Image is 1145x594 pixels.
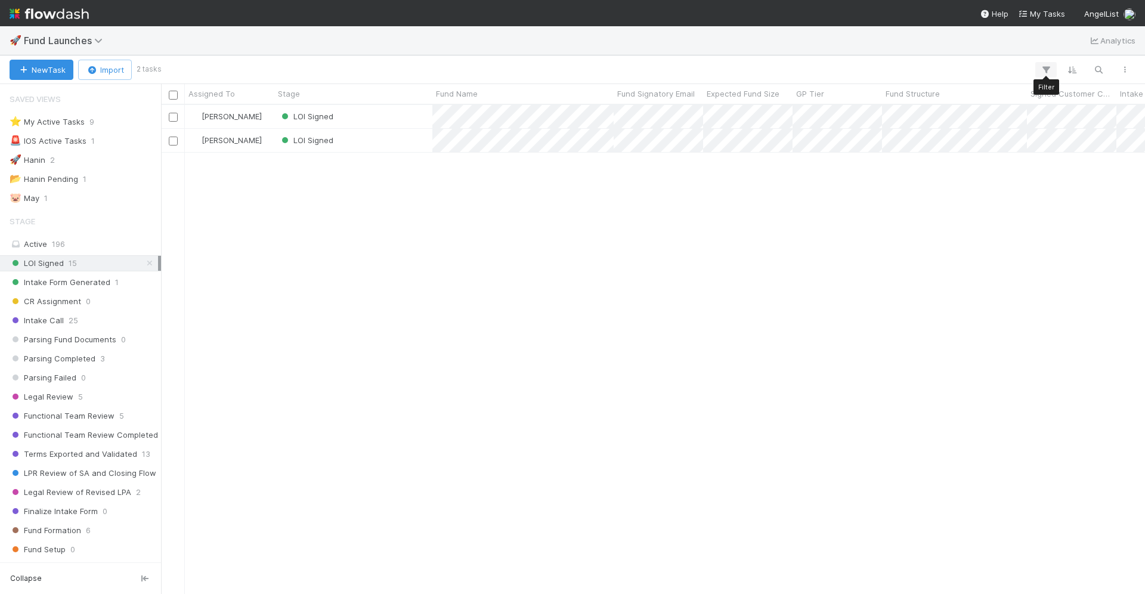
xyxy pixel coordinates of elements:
span: Legal Review [10,389,73,404]
span: CR Assignment [10,294,81,309]
span: 6 [86,523,91,538]
div: Hanin Pending [10,172,78,187]
span: My Tasks [1018,9,1065,18]
span: 0 [123,561,128,576]
button: Import [78,60,132,80]
span: 🐷 [10,193,21,203]
span: Collapse [10,573,42,584]
span: Fund Launches [24,35,109,47]
div: LOI Signed [279,110,333,122]
img: avatar_0a9e60f7-03da-485c-bb15-a40c44fcec20.png [190,135,200,145]
span: Parsing Completed [10,351,95,366]
span: 2 [50,153,55,168]
span: Signed Customer Contract [1030,88,1113,100]
span: 0 [86,294,91,309]
span: 5 [78,389,83,404]
small: 2 tasks [137,64,162,75]
div: May [10,191,39,206]
span: LPR Review of SA and Closing Flow [10,466,156,481]
div: Hanin [10,153,45,168]
div: IOS Active Tasks [10,134,86,148]
span: Stage [278,88,300,100]
span: Legal Review of Revised LPA [10,485,131,500]
button: NewTask [10,60,73,80]
span: Fund Signatory Email [617,88,695,100]
input: Toggle Row Selected [169,137,178,146]
span: 9 [89,115,94,129]
span: [PERSON_NAME] [202,135,262,145]
span: LOI Signed [279,112,333,121]
span: Finalize Intake Form [10,504,98,519]
span: Intake Form Generated [10,275,110,290]
input: Toggle All Rows Selected [169,91,178,100]
span: [PERSON_NAME] [202,112,262,121]
span: 📂 [10,174,21,184]
img: avatar_c597f508-4d28-4c7c-92e0-bd2d0d338f8e.png [1124,8,1135,20]
input: Toggle Row Selected [169,113,178,122]
span: 13 [142,447,150,462]
div: Active [10,237,158,252]
span: 5 [119,409,124,423]
span: Functional Team Review Completed [10,428,158,443]
span: Parsing Failed [10,370,76,385]
span: 🚀 [10,154,21,165]
span: 1 [83,172,86,187]
span: 0 [70,542,75,557]
span: Saved Views [10,87,61,111]
span: Assigned To [188,88,235,100]
span: 0 [81,370,86,385]
span: AngelList [1084,9,1119,18]
span: 1 [91,134,95,148]
div: Help [980,8,1008,20]
span: Expected Fund Size [707,88,779,100]
span: 25 [69,313,78,328]
span: ⭐ [10,116,21,126]
span: GP Tier [796,88,824,100]
span: LOI Signed [279,135,333,145]
span: Stage [10,209,35,233]
span: Analyzing Docs with GPT [10,561,118,576]
span: 196 [52,239,65,249]
span: Fund Formation [10,523,81,538]
img: avatar_0a9e60f7-03da-485c-bb15-a40c44fcec20.png [190,112,200,121]
span: Functional Team Review [10,409,114,423]
span: Parsing Fund Documents [10,332,116,347]
div: [PERSON_NAME] [190,110,262,122]
span: 🚨 [10,135,21,146]
span: Intake Call [10,313,64,328]
span: LOI Signed [10,256,64,271]
span: Terms Exported and Validated [10,447,137,462]
span: Fund Name [436,88,478,100]
span: 1 [115,275,119,290]
span: 🚀 [10,35,21,45]
span: Fund Structure [886,88,940,100]
span: 0 [121,332,126,347]
a: Analytics [1088,33,1135,48]
div: My Active Tasks [10,115,85,129]
span: 15 [69,256,77,271]
a: My Tasks [1018,8,1065,20]
div: LOI Signed [279,134,333,146]
span: Fund Setup [10,542,66,557]
span: 3 [100,351,105,366]
span: 0 [103,504,107,519]
span: 1 [44,191,48,206]
img: logo-inverted-e16ddd16eac7371096b0.svg [10,4,89,24]
span: 2 [136,485,141,500]
div: [PERSON_NAME] [190,134,262,146]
